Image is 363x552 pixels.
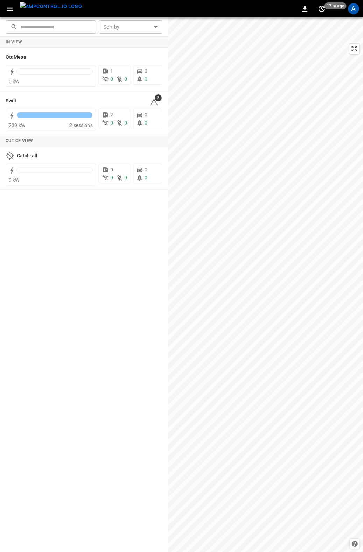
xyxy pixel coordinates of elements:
[110,120,113,126] span: 0
[9,122,25,128] span: 239 kW
[124,76,127,82] span: 0
[145,120,147,126] span: 0
[6,97,17,105] h6: Swift
[110,76,113,82] span: 0
[168,17,363,552] canvas: Map
[110,112,113,118] span: 2
[17,152,37,160] h6: Catch-all
[145,68,147,74] span: 0
[6,40,22,44] strong: In View
[9,177,20,183] span: 0 kW
[124,120,127,126] span: 0
[110,68,113,74] span: 1
[6,54,26,61] h6: OtaMesa
[348,3,359,14] div: profile-icon
[145,175,147,181] span: 0
[110,175,113,181] span: 0
[69,122,93,128] span: 2 sessions
[145,167,147,172] span: 0
[145,76,147,82] span: 0
[9,79,20,84] span: 0 kW
[155,94,162,101] span: 2
[110,167,113,172] span: 0
[316,3,327,14] button: set refresh interval
[124,175,127,181] span: 0
[324,2,347,9] span: 17 m ago
[6,138,33,143] strong: Out of View
[145,112,147,118] span: 0
[20,2,82,11] img: ampcontrol.io logo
